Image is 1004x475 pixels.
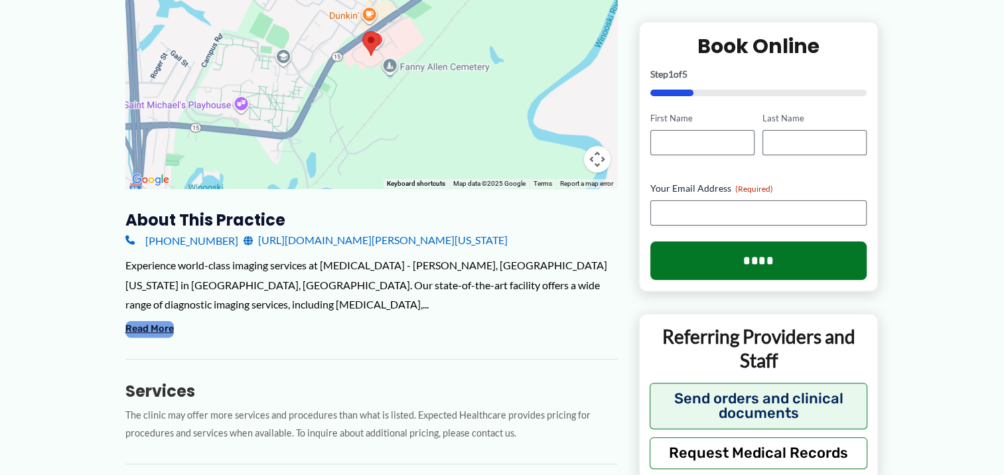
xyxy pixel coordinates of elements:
[650,182,867,195] label: Your Email Address
[650,437,868,468] button: Request Medical Records
[129,171,173,188] a: Open this area in Google Maps (opens a new window)
[244,230,508,250] a: [URL][DOMAIN_NAME][PERSON_NAME][US_STATE]
[762,112,867,125] label: Last Name
[125,381,617,401] h3: Services
[560,180,613,187] a: Report a map error
[387,179,445,188] button: Keyboard shortcuts
[534,180,552,187] a: Terms (opens in new tab)
[129,171,173,188] img: Google
[125,210,617,230] h3: About this practice
[668,68,674,80] span: 1
[650,382,868,429] button: Send orders and clinical documents
[650,33,867,59] h2: Book Online
[735,184,773,194] span: (Required)
[125,255,617,314] div: Experience world-class imaging services at [MEDICAL_DATA] - [PERSON_NAME], [GEOGRAPHIC_DATA][US_S...
[650,324,868,373] p: Referring Providers and Staff
[125,321,174,337] button: Read More
[453,180,526,187] span: Map data ©2025 Google
[125,407,617,442] p: The clinic may offer more services and procedures than what is listed. Expected Healthcare provid...
[650,70,867,79] p: Step of
[682,68,687,80] span: 5
[125,230,238,250] a: [PHONE_NUMBER]
[650,112,754,125] label: First Name
[584,146,610,172] button: Map camera controls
